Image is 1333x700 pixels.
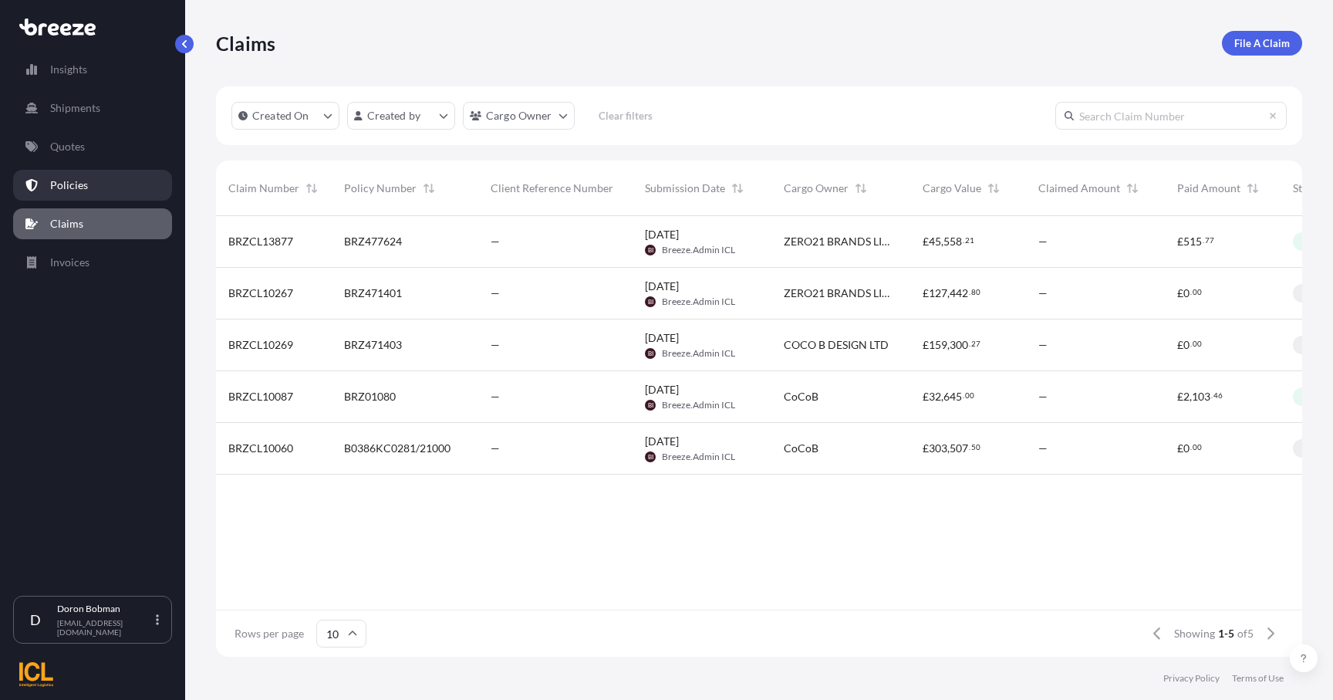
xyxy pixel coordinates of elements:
[1177,340,1183,350] span: £
[1163,672,1220,685] a: Privacy Policy
[1190,289,1192,295] span: .
[971,289,980,295] span: 80
[486,108,552,123] p: Cargo Owner
[662,347,735,360] span: Breeze.Admin ICL
[969,445,970,450] span: .
[784,286,898,301] span: ZERO21 BRANDS LIMITED
[1193,289,1202,295] span: 00
[984,179,1003,198] button: Sort
[1038,389,1048,404] span: —
[929,391,941,402] span: 32
[491,234,500,249] span: —
[1244,179,1262,198] button: Sort
[969,289,970,295] span: .
[1232,672,1284,685] a: Terms of Use
[971,341,980,347] span: 27
[947,443,950,454] span: ,
[13,54,172,85] a: Insights
[463,102,575,130] button: cargoOwner Filter options
[347,102,455,130] button: createdBy Filter options
[1213,393,1223,398] span: 46
[228,286,293,301] span: BRZCL10267
[491,441,500,456] span: —
[662,296,735,308] span: Breeze.Admin ICL
[1190,445,1192,450] span: .
[367,108,421,123] p: Created by
[1177,443,1183,454] span: £
[1234,36,1290,51] p: File A Claim
[943,391,962,402] span: 645
[228,389,293,404] span: BRZCL10087
[57,618,153,637] p: [EMAIL_ADDRESS][DOMAIN_NAME]
[13,170,172,201] a: Policies
[963,238,964,243] span: .
[30,612,41,627] span: D
[344,181,417,196] span: Policy Number
[1183,288,1190,299] span: 0
[302,179,321,198] button: Sort
[50,62,87,77] p: Insights
[1177,181,1240,196] span: Paid Amount
[582,103,669,128] button: Clear filters
[1177,288,1183,299] span: £
[491,181,613,196] span: Client Reference Number
[13,93,172,123] a: Shipments
[491,337,500,353] span: —
[1055,102,1287,130] input: Search Claim Number
[1183,236,1202,247] span: 515
[662,244,735,256] span: Breeze.Admin ICL
[216,31,275,56] p: Claims
[252,108,309,123] p: Created On
[950,288,968,299] span: 442
[344,234,402,249] span: BRZ477624
[344,441,451,456] span: B0386KC0281/21000
[648,242,653,258] span: BI
[645,434,679,449] span: [DATE]
[923,236,929,247] span: £
[645,382,679,397] span: [DATE]
[648,346,653,361] span: BI
[784,234,898,249] span: ZERO21 BRANDS LIMITED
[13,208,172,239] a: Claims
[947,340,950,350] span: ,
[420,179,438,198] button: Sort
[13,131,172,162] a: Quotes
[1183,391,1190,402] span: 2
[228,441,293,456] span: BRZCL10060
[1211,393,1213,398] span: .
[1293,181,1322,196] span: Status
[1193,341,1202,347] span: 00
[784,441,818,456] span: CoCoB
[648,397,653,413] span: BI
[231,102,339,130] button: createdOn Filter options
[648,449,653,465] span: BI
[228,234,293,249] span: BRZCL13877
[923,181,981,196] span: Cargo Value
[1222,31,1302,56] a: File A Claim
[1177,391,1183,402] span: £
[1190,391,1192,402] span: ,
[923,391,929,402] span: £
[662,399,735,411] span: Breeze.Admin ICL
[57,603,153,615] p: Doron Bobman
[963,393,964,398] span: .
[950,443,968,454] span: 507
[228,181,299,196] span: Claim Number
[929,443,947,454] span: 303
[662,451,735,463] span: Breeze.Admin ICL
[344,286,402,301] span: BRZ471401
[645,181,725,196] span: Submission Date
[969,341,970,347] span: .
[1038,337,1048,353] span: —
[852,179,870,198] button: Sort
[1183,340,1190,350] span: 0
[784,389,818,404] span: CoCoB
[13,247,172,278] a: Invoices
[923,443,929,454] span: £
[1190,341,1192,347] span: .
[784,337,889,353] span: COCO B DESIGN LTD
[1123,179,1142,198] button: Sort
[1038,286,1048,301] span: —
[1177,236,1183,247] span: £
